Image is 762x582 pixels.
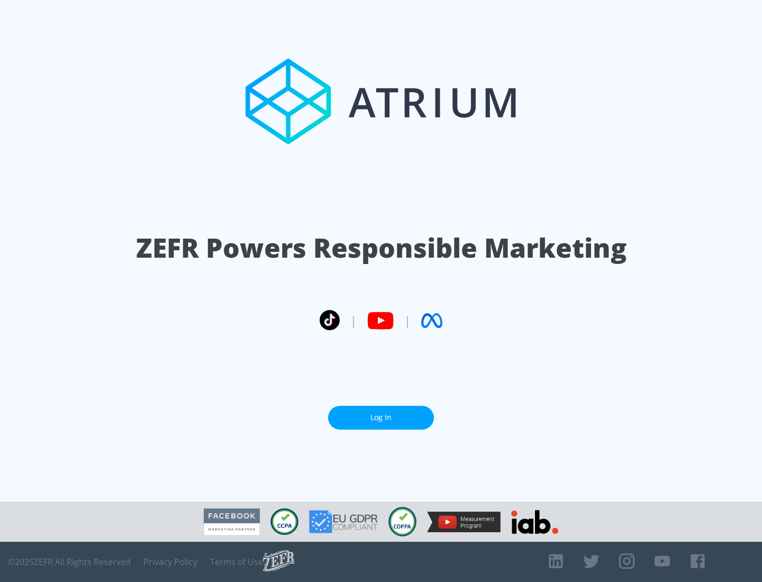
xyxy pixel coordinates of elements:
span: | [350,313,357,329]
img: YouTube Measurement Program [427,512,501,532]
img: CCPA Compliant [270,508,298,535]
span: | [404,313,411,329]
img: IAB [511,510,558,534]
img: GDPR Compliant [309,510,378,533]
a: Log In [328,406,434,430]
span: © 2025 ZEFR All Rights Reserved [8,557,131,567]
img: Facebook Marketing Partner [204,508,260,535]
img: COPPA Compliant [388,507,416,536]
a: Terms of Use [210,557,263,567]
a: Privacy Policy [143,557,197,567]
h1: ZEFR Powers Responsible Marketing [136,230,627,266]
